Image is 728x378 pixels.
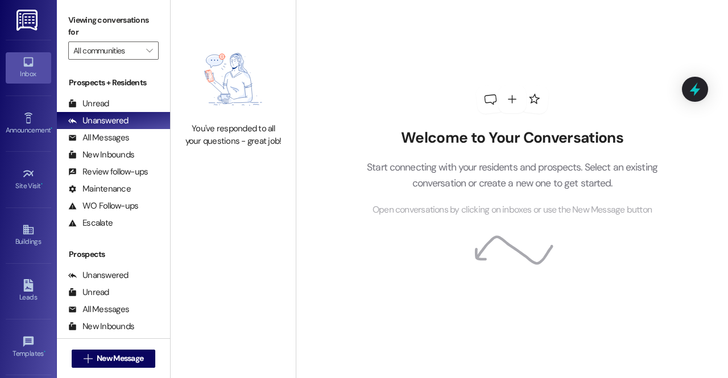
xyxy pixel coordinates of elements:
[73,41,140,60] input: All communities
[51,124,52,132] span: •
[68,132,129,144] div: All Messages
[183,123,283,147] div: You've responded to all your questions - great job!
[6,220,51,251] a: Buildings
[68,217,113,229] div: Escalate
[6,276,51,306] a: Leads
[350,159,675,192] p: Start connecting with your residents and prospects. Select an existing conversation or create a n...
[16,10,40,31] img: ResiDesk Logo
[68,11,159,41] label: Viewing conversations for
[373,203,652,217] span: Open conversations by clicking on inboxes or use the New Message button
[41,180,43,188] span: •
[68,321,134,333] div: New Inbounds
[97,352,143,364] span: New Message
[6,332,51,363] a: Templates •
[68,115,129,127] div: Unanswered
[68,166,148,178] div: Review follow-ups
[350,129,675,147] h2: Welcome to Your Conversations
[68,269,129,281] div: Unanswered
[6,164,51,195] a: Site Visit •
[68,200,138,212] div: WO Follow-ups
[6,52,51,83] a: Inbox
[44,348,45,356] span: •
[68,183,131,195] div: Maintenance
[57,248,170,260] div: Prospects
[84,354,92,363] i: 
[146,46,152,55] i: 
[68,286,109,298] div: Unread
[57,77,170,89] div: Prospects + Residents
[183,41,283,117] img: empty-state
[68,149,134,161] div: New Inbounds
[72,350,156,368] button: New Message
[68,304,129,315] div: All Messages
[68,98,109,110] div: Unread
